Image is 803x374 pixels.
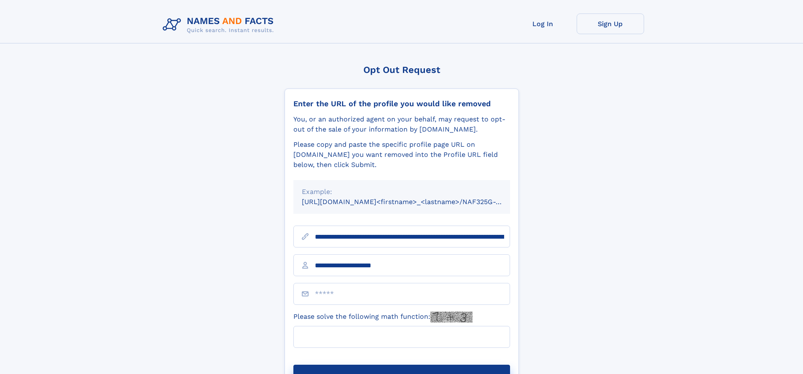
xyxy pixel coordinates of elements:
[293,99,510,108] div: Enter the URL of the profile you would like removed
[293,114,510,135] div: You, or an authorized agent on your behalf, may request to opt-out of the sale of your informatio...
[285,65,519,75] div: Opt Out Request
[509,13,577,34] a: Log In
[159,13,281,36] img: Logo Names and Facts
[293,312,473,323] label: Please solve the following math function:
[302,198,526,206] small: [URL][DOMAIN_NAME]<firstname>_<lastname>/NAF325G-xxxxxxxx
[302,187,502,197] div: Example:
[577,13,644,34] a: Sign Up
[293,140,510,170] div: Please copy and paste the specific profile page URL on [DOMAIN_NAME] you want removed into the Pr...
